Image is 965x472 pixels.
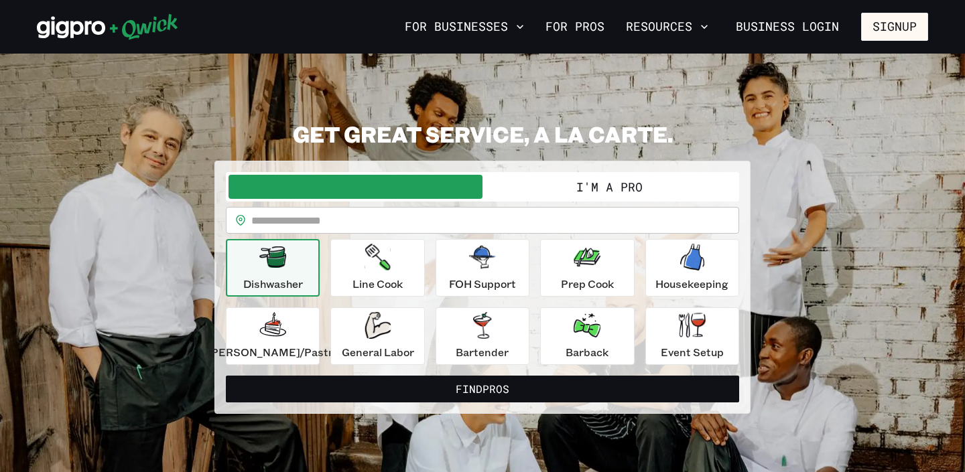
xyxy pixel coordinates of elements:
a: For Pros [540,15,610,38]
a: Business Login [724,13,850,41]
button: I'm a Pro [482,175,736,199]
button: Prep Cook [540,239,634,297]
button: Housekeeping [645,239,739,297]
button: Line Cook [330,239,424,297]
button: Resources [621,15,714,38]
button: Event Setup [645,307,739,365]
p: Line Cook [352,276,403,292]
button: General Labor [330,307,424,365]
button: Dishwasher [226,239,320,297]
p: Event Setup [661,344,724,360]
p: FOH Support [449,276,516,292]
button: Signup [861,13,928,41]
h2: GET GREAT SERVICE, A LA CARTE. [214,121,751,147]
p: [PERSON_NAME]/Pastry [207,344,338,360]
p: Barback [566,344,608,360]
button: For Businesses [399,15,529,38]
button: Bartender [436,307,529,365]
p: Housekeeping [655,276,728,292]
button: I'm a Business [229,175,482,199]
button: FOH Support [436,239,529,297]
button: FindPros [226,376,739,402]
p: Bartender [456,344,509,360]
button: [PERSON_NAME]/Pastry [226,307,320,365]
p: General Labor [342,344,414,360]
button: Barback [540,307,634,365]
p: Prep Cook [561,276,614,292]
p: Dishwasher [243,276,303,292]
